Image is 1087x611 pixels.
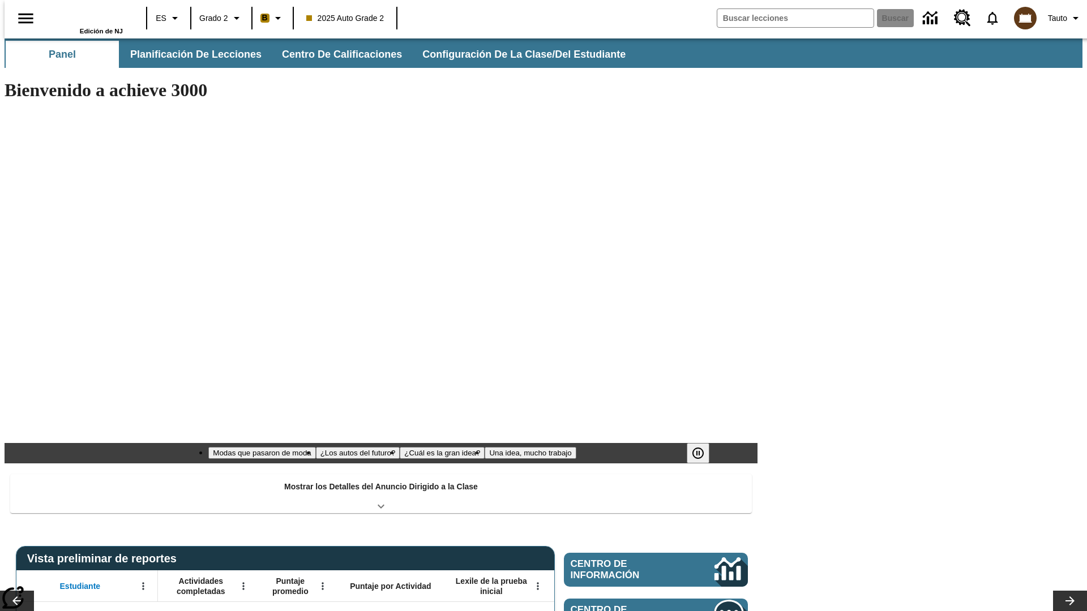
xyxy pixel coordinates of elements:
[121,41,271,68] button: Planificación de lecciones
[978,3,1007,33] a: Notificaciones
[199,12,228,24] span: Grado 2
[263,576,318,596] span: Puntaje promedio
[916,3,947,34] a: Centro de información
[60,581,101,591] span: Estudiante
[1007,3,1043,33] button: Escoja un nuevo avatar
[195,8,248,28] button: Grado: Grado 2, Elige un grado
[400,447,485,459] button: Diapositiva 3 ¿Cuál es la gran idea?
[6,41,119,68] button: Panel
[208,447,315,459] button: Diapositiva 1 Modas que pasaron de moda
[413,41,635,68] button: Configuración de la clase/del estudiante
[49,4,123,35] div: Portada
[5,80,758,101] h1: Bienvenido a achieve 3000
[151,8,187,28] button: Lenguaje: ES, Selecciona un idioma
[49,48,76,61] span: Panel
[135,578,152,595] button: Abrir menú
[235,578,252,595] button: Abrir menú
[529,578,546,595] button: Abrir menú
[284,481,478,493] p: Mostrar los Detalles del Anuncio Dirigido a la Clase
[273,41,411,68] button: Centro de calificaciones
[485,447,576,459] button: Diapositiva 4 Una idea, mucho trabajo
[687,443,721,463] div: Pausar
[306,12,384,24] span: 2025 Auto Grade 2
[282,48,402,61] span: Centro de calificaciones
[947,3,978,33] a: Centro de recursos, Se abrirá en una pestaña nueva.
[130,48,262,61] span: Planificación de lecciones
[9,2,42,35] button: Abrir el menú lateral
[1043,8,1087,28] button: Perfil/Configuración
[49,5,123,28] a: Portada
[450,576,533,596] span: Lexile de la prueba inicial
[564,553,748,587] a: Centro de información
[571,558,677,581] span: Centro de información
[256,8,289,28] button: Boost El color de la clase es anaranjado claro. Cambiar el color de la clase.
[5,38,1082,68] div: Subbarra de navegación
[314,578,331,595] button: Abrir menú
[422,48,626,61] span: Configuración de la clase/del estudiante
[1048,12,1067,24] span: Tauto
[80,28,123,35] span: Edición de NJ
[10,474,752,513] div: Mostrar los Detalles del Anuncio Dirigido a la Clase
[687,443,709,463] button: Pausar
[1053,591,1087,611] button: Carrusel de lecciones, seguir
[717,9,874,27] input: Buscar campo
[164,576,238,596] span: Actividades completadas
[156,12,166,24] span: ES
[5,41,636,68] div: Subbarra de navegación
[262,11,268,25] span: B
[316,447,400,459] button: Diapositiva 2 ¿Los autos del futuro?
[1014,7,1037,29] img: avatar image
[350,581,431,591] span: Puntaje por Actividad
[27,552,182,565] span: Vista preliminar de reportes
